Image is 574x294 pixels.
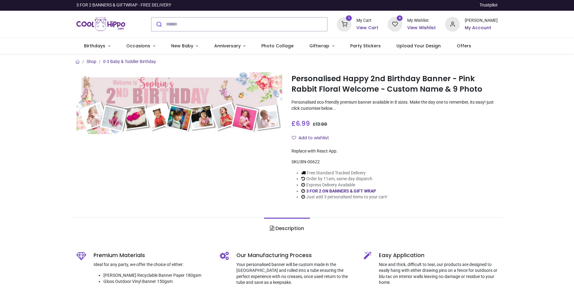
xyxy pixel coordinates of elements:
[396,43,441,49] span: Upload Your Design
[291,73,498,95] h1: Personalised Happy 2nd Birthday Banner - Pink Rabbit Floral Welcome - Custom Name & 9 Photo
[291,133,334,143] button: Add to wishlistAdd to wishlist
[397,15,403,21] sup: 0
[337,21,351,26] a: 1
[296,119,310,128] span: 6.99
[94,252,211,259] h5: Premium Materials
[356,18,378,24] div: My Cart
[126,43,150,49] span: Occasions
[302,38,343,54] a: Giftwrap
[206,38,254,54] a: Anniversary
[94,262,211,268] p: Ideal for any party, we offer the choice of either:
[76,72,283,134] img: Personalised Happy 2nd Birthday Banner - Pink Rabbit Floral Welcome - Custom Name & 9 Photo
[236,252,354,259] h5: Our Manufacturing Process
[163,38,206,54] a: New Baby
[171,43,193,49] span: New Baby
[407,18,436,24] div: My Wishlist
[84,43,105,49] span: Birthdays
[301,170,387,176] li: Free Standard Tracked Delivery
[264,218,310,239] a: Description
[316,121,327,127] span: 13.98
[306,189,376,193] a: 3 FOR 2 ON BANNERS & GIFT WRAP
[465,18,498,24] div: [PERSON_NAME]
[292,136,296,140] i: Add to wishlist
[236,262,354,286] p: Your personalised banner will be custom made in the [GEOGRAPHIC_DATA] and rolled into a tube ensu...
[356,25,378,31] a: View Cart
[300,159,320,164] span: BN-00622
[214,43,241,49] span: Anniversary
[350,43,381,49] span: Party Stickers
[76,38,118,54] a: Birthdays
[379,262,498,286] p: Nice and thick, difficult to tear, our products are designed to easily hang with either drawing p...
[291,119,310,128] span: £
[118,38,163,54] a: Occasions
[76,2,171,8] div: 3 FOR 2 BANNERS & GIFTWRAP - FREE DELIVERY
[86,59,96,64] a: Shop
[309,43,329,49] span: Giftwrap
[151,18,166,31] button: Submit
[480,2,498,8] a: Trustpilot
[301,182,387,188] li: Express Delivery Available
[387,21,402,26] a: 0
[291,99,498,111] p: Personalised eco-friendly premium banner available in 8 sizes. Make the day one to remember, its ...
[76,16,126,33] img: Cool Hippo
[301,176,387,182] li: Order by 11am, same day dispatch
[103,272,211,279] li: [PERSON_NAME] Recyclable Banner Paper 180gsm
[76,16,126,33] a: Logo of Cool Hippo
[457,43,471,49] span: Offers
[379,252,498,259] h5: Easy Application
[291,159,498,165] div: SKU:
[291,148,498,154] div: Replace with React App.
[103,59,156,64] a: 0-3 Baby & Toddler Birthday
[313,121,327,127] span: £
[301,194,387,200] li: Just add 3 personalised items to your cart!
[103,279,211,285] li: Gloss Outdoor Vinyl Banner 150gsm
[261,43,294,49] span: Photo Collage
[346,15,352,21] sup: 1
[407,25,436,31] a: View Wishlist
[465,25,498,31] a: My Account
